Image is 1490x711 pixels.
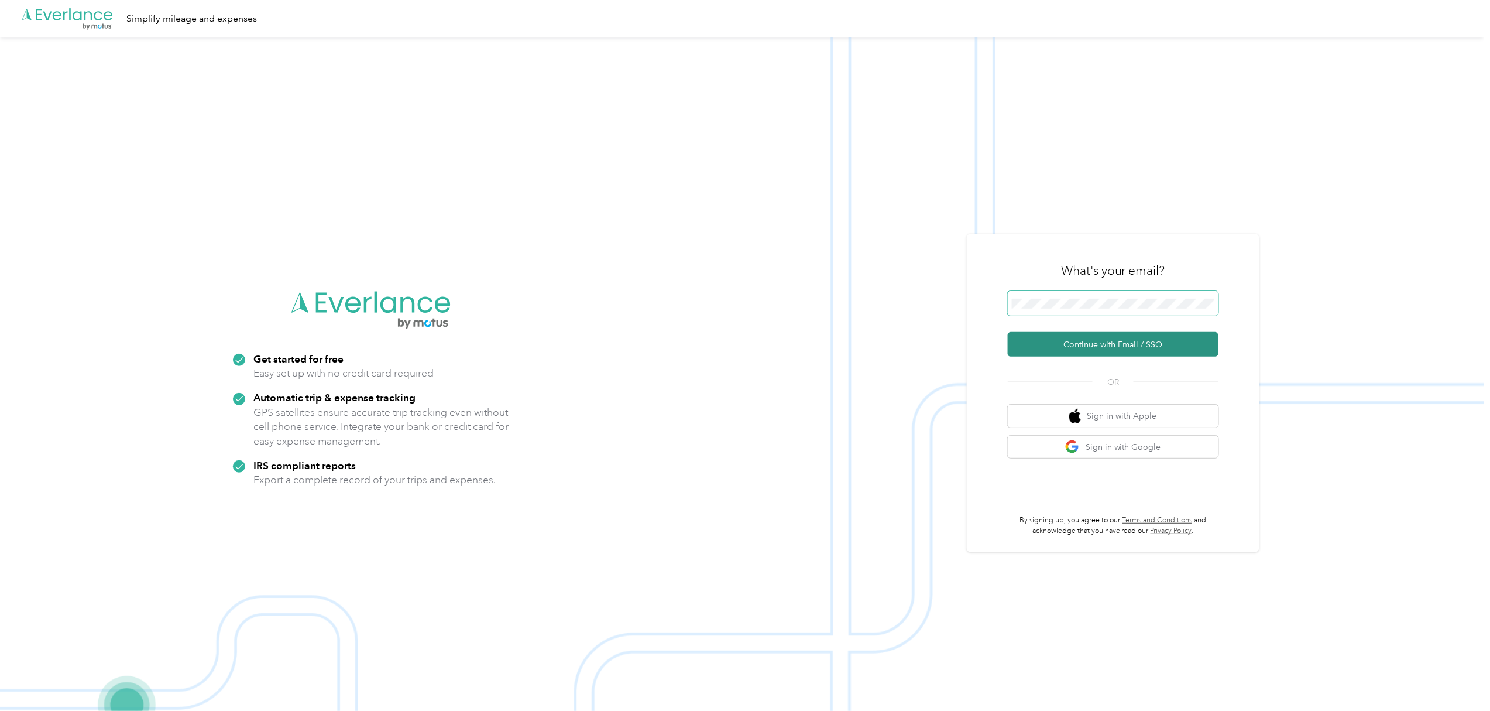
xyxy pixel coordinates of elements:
[253,459,356,471] strong: IRS compliant reports
[1008,436,1218,459] button: google logoSign in with Google
[253,353,344,365] strong: Get started for free
[1008,515,1218,536] p: By signing up, you agree to our and acknowledge that you have read our .
[253,366,434,381] p: Easy set up with no credit card required
[126,12,257,26] div: Simplify mileage and expenses
[253,391,416,404] strong: Automatic trip & expense tracking
[1069,409,1081,423] img: apple logo
[1008,405,1218,428] button: apple logoSign in with Apple
[253,405,509,449] p: GPS satellites ensure accurate trip tracking even without cell phone service. Integrate your bank...
[1093,376,1134,388] span: OR
[1151,527,1192,535] a: Privacy Policy
[1061,262,1165,279] h3: What's your email?
[253,473,496,487] p: Export a complete record of your trips and expenses.
[1065,440,1080,454] img: google logo
[1008,332,1218,357] button: Continue with Email / SSO
[1122,516,1193,525] a: Terms and Conditions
